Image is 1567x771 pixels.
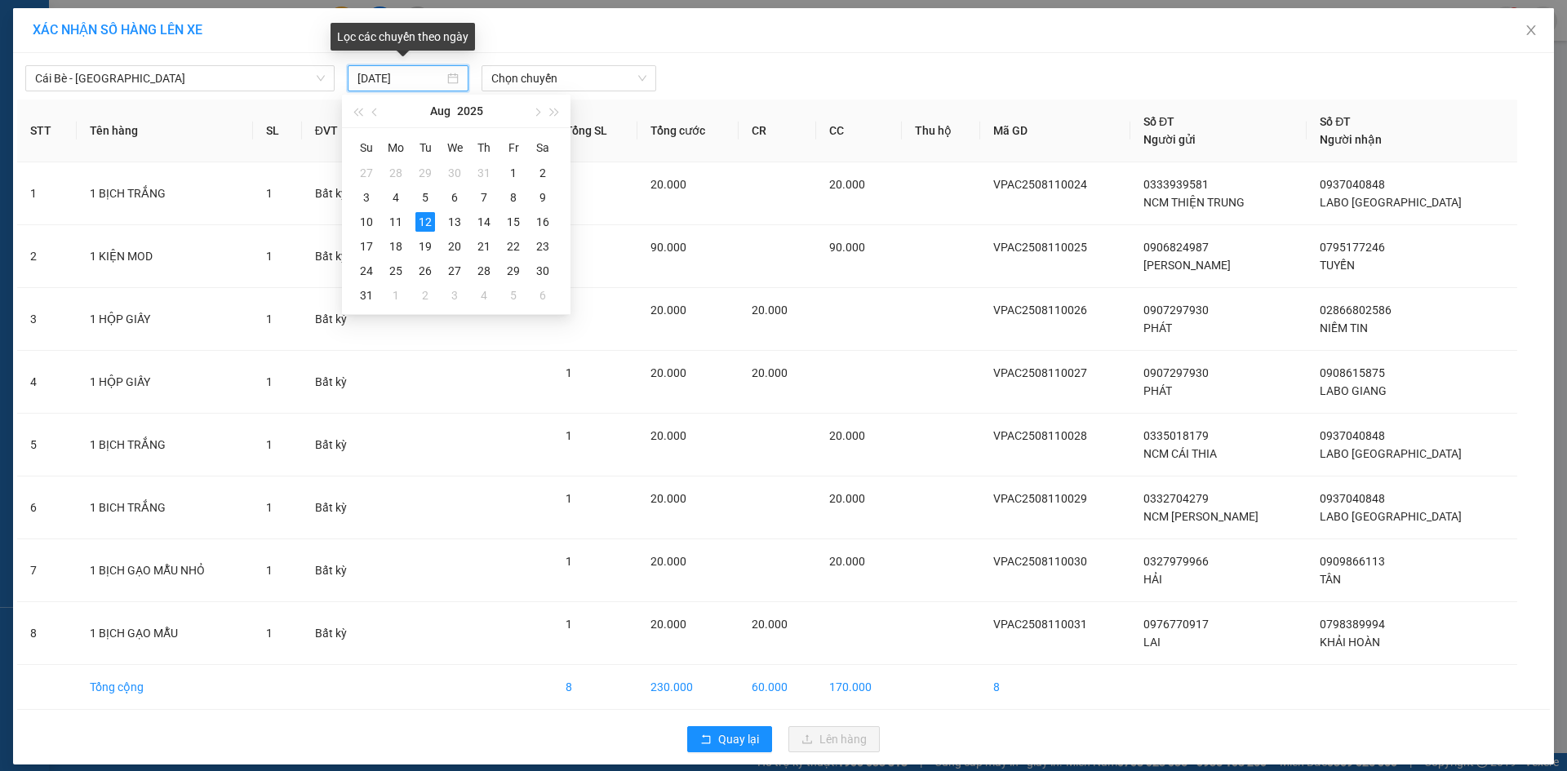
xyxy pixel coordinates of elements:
td: Tổng cộng [77,665,253,710]
span: 1 [266,250,273,263]
span: 02866802586 [1320,304,1392,317]
div: 1 [386,286,406,305]
span: 0798389994 [1320,618,1385,631]
span: LAI [1143,636,1161,649]
td: 1 BỊCH GẠO MẪU NHỎ [77,539,253,602]
span: 20.000 [650,429,686,442]
span: LABO GIANG [1320,384,1387,397]
td: 5 [17,414,77,476]
span: 0795177246 [1320,241,1385,254]
th: ĐVT [302,100,375,162]
span: 20.000 [650,618,686,631]
td: 1 HỘP GIẤY [77,288,253,351]
div: 30 [533,261,553,281]
td: 2 [17,225,77,288]
div: 20 [445,237,464,256]
td: 2025-08-29 [499,259,528,283]
td: Bất kỳ [302,162,375,225]
td: 2025-08-02 [528,161,557,185]
td: 2025-09-06 [528,283,557,308]
div: 25 [386,261,406,281]
div: 12 [415,212,435,232]
span: NCM THIỆN TRUNG [1143,196,1245,209]
div: 5 [415,188,435,207]
div: 20.000 [12,105,131,125]
span: VPAC2508110028 [993,429,1087,442]
th: CC [816,100,902,162]
span: 20.000 [650,492,686,505]
td: 1 BICH TRẮNG [77,476,253,539]
td: 2025-07-28 [381,161,411,185]
span: 20.000 [650,304,686,317]
span: 0976770917 [1143,618,1209,631]
th: Thu hộ [902,100,980,162]
div: 0332732449 [14,53,128,76]
span: Cái Bè - Sài Gòn [35,66,325,91]
span: 0909866113 [1320,555,1385,568]
span: KHẢI HOÀN [1320,636,1380,649]
td: 3 [17,288,77,351]
td: 2025-08-25 [381,259,411,283]
div: 3 [445,286,464,305]
td: 2025-08-27 [440,259,469,283]
td: 2025-09-01 [381,283,411,308]
div: 2 [415,286,435,305]
td: 8 [17,602,77,665]
div: 18 [386,237,406,256]
span: 1 [266,375,273,388]
td: 2025-08-23 [528,234,557,259]
span: 1 [566,555,572,568]
span: 1 [566,492,572,505]
span: 0906824987 [1143,241,1209,254]
div: 28 [474,261,494,281]
span: Người gửi [1143,133,1196,146]
span: close [1525,24,1538,37]
td: 2025-08-05 [411,185,440,210]
div: 11 [386,212,406,232]
div: 28 [386,163,406,183]
span: NCM [PERSON_NAME] [1143,510,1258,523]
span: 1 [266,187,273,200]
th: Mo [381,135,411,161]
th: Mã GD [980,100,1130,162]
td: 1 KIỆN MOD [77,225,253,288]
div: 4 [386,188,406,207]
td: 2025-08-07 [469,185,499,210]
span: 20.000 [829,178,865,191]
div: 9 [533,188,553,207]
div: 15 [504,212,523,232]
span: 1 [266,627,273,640]
td: 2025-07-30 [440,161,469,185]
td: 2025-08-13 [440,210,469,234]
span: 1 [266,438,273,451]
td: 2025-08-24 [352,259,381,283]
button: Aug [430,95,451,127]
td: 2025-07-29 [411,161,440,185]
td: 2025-08-16 [528,210,557,234]
td: 2025-08-14 [469,210,499,234]
span: 0908615875 [1320,366,1385,379]
span: VPAC2508110030 [993,555,1087,568]
th: Th [469,135,499,161]
td: Bất kỳ [302,476,375,539]
th: Sa [528,135,557,161]
span: 0937040848 [1320,429,1385,442]
td: Bất kỳ [302,602,375,665]
div: 10 [357,212,376,232]
td: 2025-08-04 [381,185,411,210]
div: 22 [504,237,523,256]
span: rollback [700,733,712,747]
div: 7 [474,188,494,207]
span: 0937040848 [1320,492,1385,505]
td: 2025-08-06 [440,185,469,210]
td: 2025-09-02 [411,283,440,308]
td: 2025-08-18 [381,234,411,259]
div: 21 [474,237,494,256]
th: We [440,135,469,161]
div: 3 [357,188,376,207]
span: LABO [GEOGRAPHIC_DATA] [1320,447,1462,460]
input: 12/08/2025 [357,69,444,87]
td: Bất kỳ [302,225,375,288]
div: 4 [474,286,494,305]
button: rollbackQuay lại [687,726,772,752]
